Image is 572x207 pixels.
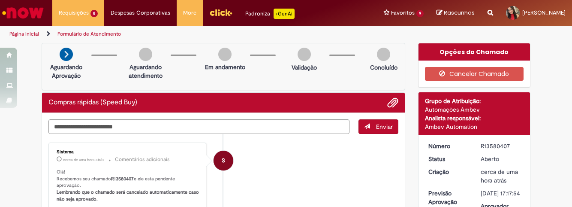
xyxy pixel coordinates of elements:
button: Cancelar Chamado [425,67,524,81]
img: click_logo_yellow_360x200.png [209,6,232,19]
p: Aguardando Aprovação [45,63,87,80]
span: Rascunhos [444,9,475,17]
img: arrow-next.png [60,48,73,61]
span: 8 [90,10,98,17]
b: Lembrando que o chamado será cancelado automaticamente caso não seja aprovado. [57,189,200,202]
div: Ambev Automation [425,122,524,131]
div: Automações Ambev [425,105,524,114]
h2: Compras rápidas (Speed Buy) Histórico de tíquete [48,99,137,107]
span: [PERSON_NAME] [522,9,566,16]
a: Rascunhos [437,9,475,17]
dt: Status [422,155,475,163]
a: Página inicial [9,30,39,37]
p: Olá! Recebemos seu chamado e ele esta pendente aprovação. [57,169,199,203]
dt: Criação [422,167,475,176]
textarea: Digite sua mensagem aqui... [48,119,349,134]
div: Padroniza [245,9,295,19]
small: Comentários adicionais [115,156,170,163]
span: Enviar [376,123,393,131]
span: cerca de uma hora atrás [481,168,518,184]
p: Validação [292,63,317,72]
div: Analista responsável: [425,114,524,122]
button: Adicionar anexos [387,97,398,108]
img: ServiceNow [1,4,45,21]
div: 30/09/2025 10:17:54 [481,167,521,185]
div: System [214,151,233,170]
span: cerca de uma hora atrás [63,157,104,162]
ul: Trilhas de página [6,26,375,42]
div: [DATE] 17:17:54 [481,189,521,198]
button: Enviar [358,119,398,134]
span: Favoritos [391,9,415,17]
span: S [222,150,225,171]
p: Concluído [370,63,397,72]
span: Despesas Corporativas [111,9,170,17]
b: R13580407 [111,176,134,182]
time: 30/09/2025 10:18:07 [63,157,104,162]
img: img-circle-grey.png [139,48,152,61]
p: Aguardando atendimento [125,63,166,80]
img: img-circle-grey.png [218,48,232,61]
div: R13580407 [481,142,521,150]
div: Grupo de Atribuição: [425,97,524,105]
span: 9 [416,10,424,17]
img: img-circle-grey.png [377,48,390,61]
img: img-circle-grey.png [298,48,311,61]
div: Aberto [481,155,521,163]
dt: Número [422,142,475,150]
time: 30/09/2025 10:17:54 [481,168,518,184]
dt: Previsão Aprovação [422,189,475,206]
p: +GenAi [274,9,295,19]
div: Sistema [57,149,199,155]
span: Requisições [59,9,89,17]
span: More [183,9,196,17]
p: Em andamento [205,63,245,71]
a: Formulário de Atendimento [57,30,121,37]
div: Opções do Chamado [418,43,530,61]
